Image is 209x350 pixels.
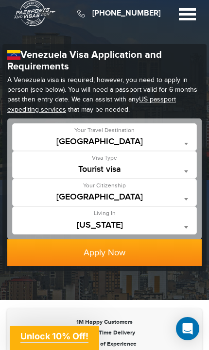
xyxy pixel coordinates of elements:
a: US passport expediting services [7,96,176,114]
span: Tourist visa [17,165,192,178]
button: Apply Now [7,239,202,267]
label: Living In [94,209,116,217]
strong: 1M Happy Customers [76,318,133,326]
div: Open Intercom Messenger [176,317,199,340]
span: Tourist visa [17,165,192,174]
span: United States [17,192,192,206]
h1: Venezuela Visa Application and Requirements [7,49,202,72]
label: Your Citizenship [83,182,126,190]
label: Visa Type [92,154,117,162]
strong: 25+ Years of Experience [72,340,137,348]
a: [PHONE_NUMBER] [92,9,160,18]
span: California [17,220,192,234]
span: Venezuela [17,137,192,150]
p: A Venezuela visa is required; however, you need to apply in person (see below). You will need a p... [7,76,202,115]
label: Your Travel Destination [74,126,135,134]
div: Unlock 10% Off! [10,326,99,350]
span: Unlock 10% Off! [20,331,88,341]
span: California [17,220,192,230]
span: Venezuela [17,137,192,147]
strong: 100% On Time Delivery [74,329,135,336]
span: United States [17,192,192,202]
